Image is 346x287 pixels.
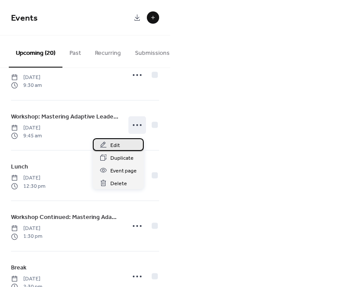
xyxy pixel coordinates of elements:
button: Recurring [88,36,128,67]
a: Lunch [11,161,28,172]
a: Workshop Continued: Mastering Adaptive Leadership Communication [11,212,120,222]
span: [DATE] [11,73,42,81]
span: 1:30 pm [11,233,42,240]
span: Workshop Continued: Mastering Adaptive Leadership Communication [11,213,120,222]
span: Event page [110,166,137,176]
span: [DATE] [11,174,45,182]
span: [DATE] [11,124,42,132]
span: Lunch [11,162,28,172]
button: Submissions [128,36,177,67]
span: 9:30 am [11,82,42,90]
span: 9:45 am [11,132,42,140]
button: Past [62,36,88,67]
a: Break [11,262,26,273]
span: [DATE] [11,275,42,283]
span: 12:30 pm [11,182,45,190]
span: Break [11,263,26,272]
span: Edit [110,141,120,150]
span: Events [11,10,38,27]
span: [DATE] [11,225,42,233]
a: Workshop: Mastering Adaptive Leadership Communication [11,111,120,122]
span: Duplicate [110,154,134,163]
span: Delete [110,179,127,188]
button: Upcoming (20) [9,36,62,68]
span: Workshop: Mastering Adaptive Leadership Communication [11,112,120,121]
